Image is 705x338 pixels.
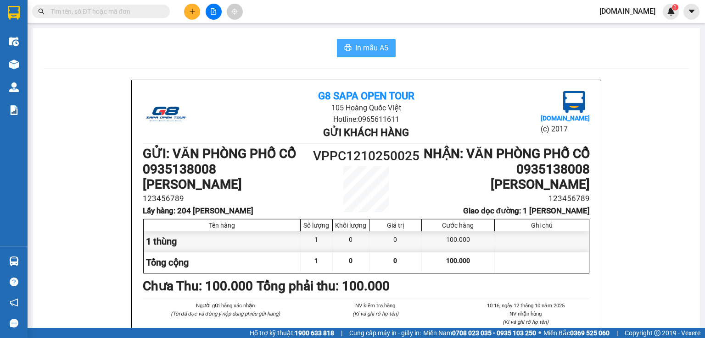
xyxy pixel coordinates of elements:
span: [DOMAIN_NAME] [592,5,663,17]
img: warehouse-icon [9,60,19,69]
span: copyright [654,330,660,336]
span: notification [10,298,18,307]
img: icon-new-feature [667,7,675,16]
span: message [10,319,18,327]
span: 0 [349,257,352,264]
span: printer [344,44,352,53]
li: 10:16, ngày 12 tháng 10 năm 2025 [462,301,590,310]
span: Tổng cộng [146,257,189,268]
li: NV kiểm tra hàng [311,301,439,310]
div: Ghi chú [497,222,587,229]
h1: [PERSON_NAME] [143,177,310,192]
span: 1 [314,257,318,264]
li: 105 Hoàng Quốc Việt [217,102,515,114]
strong: 1900 633 818 [295,329,334,337]
input: Tìm tên, số ĐT hoặc mã đơn [50,6,159,16]
span: caret-down [688,7,696,16]
span: | [341,328,342,338]
button: printerIn mẫu A5 [337,39,396,57]
strong: 0369 525 060 [570,329,610,337]
div: Giá trị [372,222,419,229]
button: file-add [206,4,222,20]
li: NV nhận hàng [462,310,590,318]
span: Miền Nam [423,328,536,338]
b: G8 SAPA OPEN TOUR [318,90,414,102]
button: plus [184,4,200,20]
h1: 0935138008 [422,162,590,177]
b: Gửi khách hàng [323,127,409,138]
button: aim [227,4,243,20]
div: 0 [369,231,422,252]
span: | [616,328,618,338]
i: (Kí và ghi rõ họ tên) [503,319,548,325]
div: Tên hàng [146,222,298,229]
img: logo-vxr [8,6,20,20]
h1: [PERSON_NAME] [422,177,590,192]
li: (c) 2017 [541,123,590,135]
b: NHẬN : VĂN PHÒNG PHỐ CỔ [424,146,590,161]
img: warehouse-icon [9,256,19,266]
span: ⚪️ [538,331,541,335]
div: 0 [333,231,369,252]
h1: 0935138008 [143,162,310,177]
div: 100.000 [422,231,495,252]
b: Giao dọc đường: 1 [PERSON_NAME] [463,206,590,215]
i: (Tôi đã đọc và đồng ý nộp dung phiếu gửi hàng) [171,311,280,317]
img: warehouse-icon [9,82,19,92]
span: aim [231,8,238,15]
b: GỬI : VĂN PHÒNG PHỐ CỔ [143,146,296,161]
h1: VPPC1210250025 [310,146,422,166]
span: 100.000 [446,257,470,264]
span: file-add [210,8,217,15]
img: solution-icon [9,105,19,115]
b: Chưa Thu : 100.000 [143,278,253,294]
b: [DOMAIN_NAME] [541,114,590,122]
sup: 1 [672,4,678,11]
div: Khối lượng [335,222,367,229]
img: logo.jpg [143,91,189,137]
span: Cung cấp máy in - giấy in: [349,328,421,338]
b: Lấy hàng : 204 [PERSON_NAME] [143,206,253,215]
li: Hotline: 0965611611 [217,114,515,125]
div: 1 thùng [144,231,301,252]
i: (Kí và ghi rõ họ tên) [352,311,398,317]
strong: 0708 023 035 - 0935 103 250 [452,329,536,337]
span: 0 [393,257,397,264]
button: caret-down [683,4,699,20]
li: 123456789 [422,192,590,205]
img: logo.jpg [563,91,585,113]
span: plus [189,8,196,15]
div: Số lượng [303,222,330,229]
span: question-circle [10,278,18,286]
img: warehouse-icon [9,37,19,46]
b: Tổng phải thu: 100.000 [257,278,390,294]
span: search [38,8,45,15]
div: 1 [301,231,333,252]
li: Người gửi hàng xác nhận [161,301,289,310]
span: Miền Bắc [543,328,610,338]
span: In mẫu A5 [355,42,388,54]
li: 123456789 [143,192,310,205]
div: Cước hàng [424,222,492,229]
span: Hỗ trợ kỹ thuật: [250,328,334,338]
span: 1 [673,4,677,11]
